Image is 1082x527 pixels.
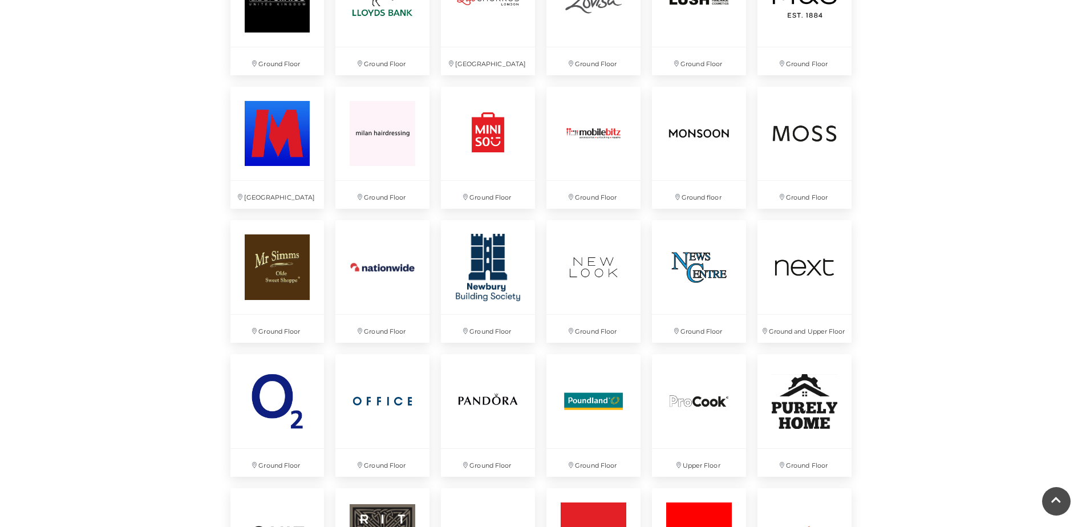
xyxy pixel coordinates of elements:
[757,449,852,477] p: Ground Floor
[335,181,429,209] p: Ground Floor
[757,47,852,75] p: Ground Floor
[652,47,746,75] p: Ground Floor
[335,315,429,343] p: Ground Floor
[541,348,646,483] a: Ground Floor
[752,81,857,215] a: Ground Floor
[230,47,325,75] p: Ground Floor
[546,315,641,343] p: Ground Floor
[441,315,535,343] p: Ground Floor
[646,214,752,348] a: Ground Floor
[225,81,330,215] a: [GEOGRAPHIC_DATA]
[230,315,325,343] p: Ground Floor
[752,348,857,483] a: Purley Home at Festival Place Ground Floor
[652,181,746,209] p: Ground floor
[335,47,429,75] p: Ground Floor
[646,348,752,483] a: Upper Floor
[335,449,429,477] p: Ground Floor
[546,449,641,477] p: Ground Floor
[541,214,646,348] a: Ground Floor
[757,354,852,448] img: Purley Home at Festival Place
[652,449,746,477] p: Upper Floor
[435,348,541,483] a: Ground Floor
[441,47,535,75] p: [GEOGRAPHIC_DATA]
[441,181,535,209] p: Ground Floor
[752,214,857,348] a: Ground and Upper Floor
[546,47,641,75] p: Ground Floor
[330,81,435,215] a: Ground Floor
[757,315,852,343] p: Ground and Upper Floor
[225,214,330,348] a: Ground Floor
[541,81,646,215] a: Ground Floor
[435,81,541,215] a: Ground Floor
[441,449,535,477] p: Ground Floor
[646,81,752,215] a: Ground floor
[330,214,435,348] a: Ground Floor
[330,348,435,483] a: Ground Floor
[230,449,325,477] p: Ground Floor
[225,348,330,483] a: Ground Floor
[757,181,852,209] p: Ground Floor
[230,181,325,209] p: [GEOGRAPHIC_DATA]
[435,214,541,348] a: Ground Floor
[546,181,641,209] p: Ground Floor
[652,315,746,343] p: Ground Floor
